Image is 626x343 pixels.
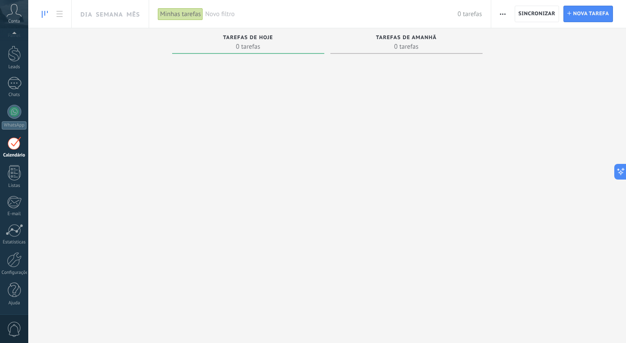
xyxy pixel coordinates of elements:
span: 0 tarefas [176,42,320,51]
div: Leads [2,64,27,70]
span: Sincronizar [519,11,556,17]
div: Listas [2,183,27,189]
div: E-mail [2,211,27,217]
div: Ajuda [2,300,27,306]
div: Tarefas de amanhã [335,35,478,42]
button: Sincronizar [515,6,559,22]
button: Mais [496,6,509,22]
span: Tarefas de hoje [223,35,273,41]
button: Nova tarefa [563,6,613,22]
div: Chats [2,92,27,98]
div: Estatísticas [2,240,27,245]
div: Tarefas de hoje [176,35,320,42]
span: 0 tarefas [335,42,478,51]
span: Nova tarefa [573,6,609,22]
span: Conta [8,19,20,24]
a: Quadro de tarefas [37,6,52,23]
a: Lista de tarefas [52,6,67,23]
div: Configurações [2,270,27,276]
span: Novo filtro [205,10,458,18]
span: Tarefas de amanhã [376,35,437,41]
div: Minhas tarefas [158,8,203,20]
span: 0 tarefas [458,10,482,18]
div: Calendário [2,153,27,158]
div: WhatsApp [2,121,27,130]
